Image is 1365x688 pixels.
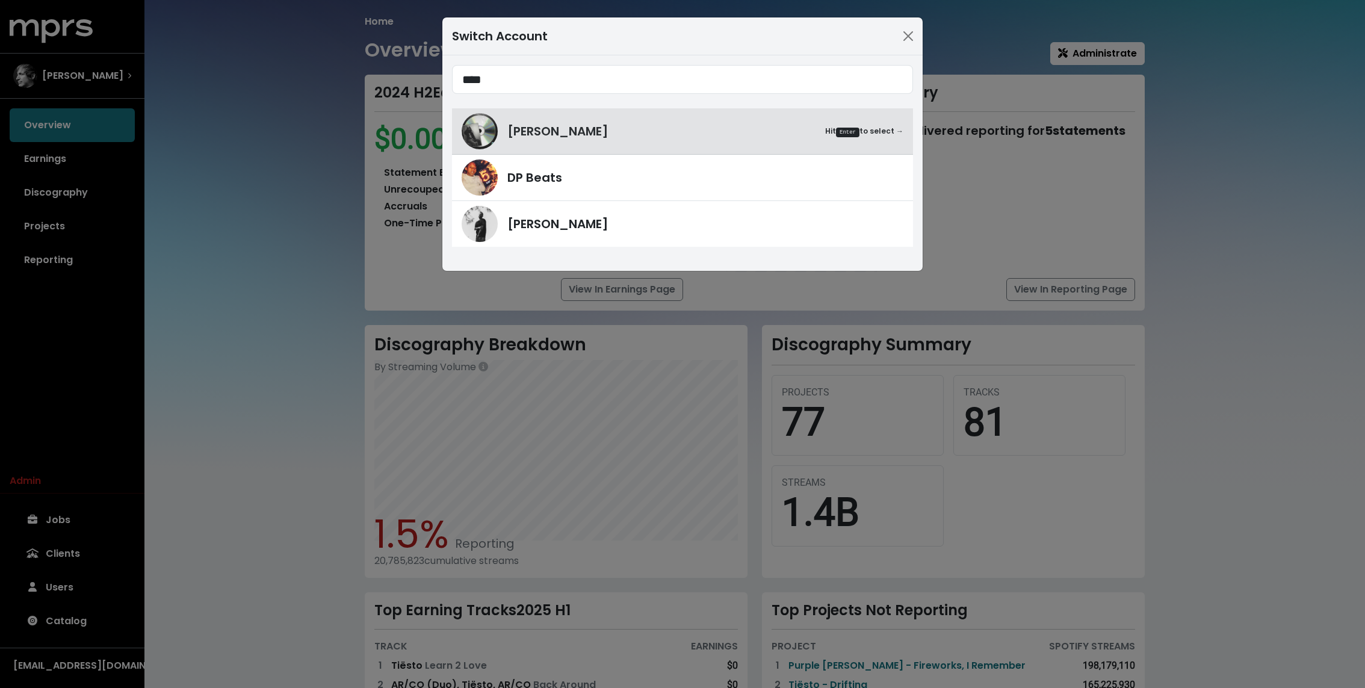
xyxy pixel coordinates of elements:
[462,160,498,196] img: DP Beats
[507,169,562,187] span: DP Beats
[899,26,918,46] button: Close
[507,122,608,140] span: [PERSON_NAME]
[452,155,913,201] a: DP BeatsDP Beats
[452,27,548,45] div: Switch Account
[462,206,498,242] img: Beatnick Dee
[507,215,608,233] span: [PERSON_NAME]
[825,126,903,137] small: Hit to select →
[836,128,859,137] kbd: Enter
[452,201,913,247] a: Beatnick Dee[PERSON_NAME]
[452,65,913,94] input: Search accounts
[452,108,913,155] a: Ike Beatz[PERSON_NAME]HitEnterto select →
[462,113,498,149] img: Ike Beatz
